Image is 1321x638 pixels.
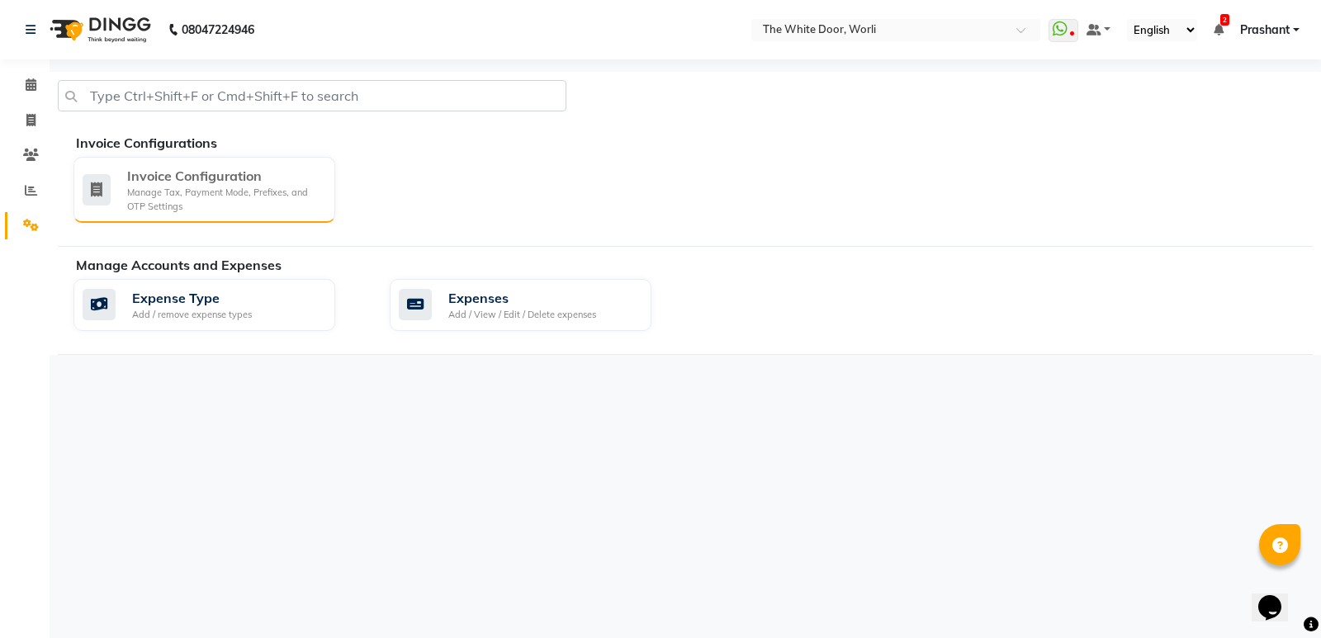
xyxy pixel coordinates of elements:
span: 2 [1220,14,1229,26]
span: Prashant [1240,21,1290,39]
div: Expense Type [132,288,252,308]
img: logo [42,7,155,53]
div: Invoice Configuration [127,166,322,186]
a: Expense TypeAdd / remove expense types [73,279,365,331]
div: Add / View / Edit / Delete expenses [448,308,596,322]
a: ExpensesAdd / View / Edit / Delete expenses [390,279,681,331]
div: Expenses [448,288,596,308]
input: Type Ctrl+Shift+F or Cmd+Shift+F to search [58,80,566,111]
div: Add / remove expense types [132,308,252,322]
iframe: chat widget [1252,572,1304,621]
a: 2 [1214,22,1224,37]
b: 08047224946 [182,7,254,53]
div: Manage Tax, Payment Mode, Prefixes, and OTP Settings [127,186,322,213]
a: Invoice ConfigurationManage Tax, Payment Mode, Prefixes, and OTP Settings [73,157,365,223]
